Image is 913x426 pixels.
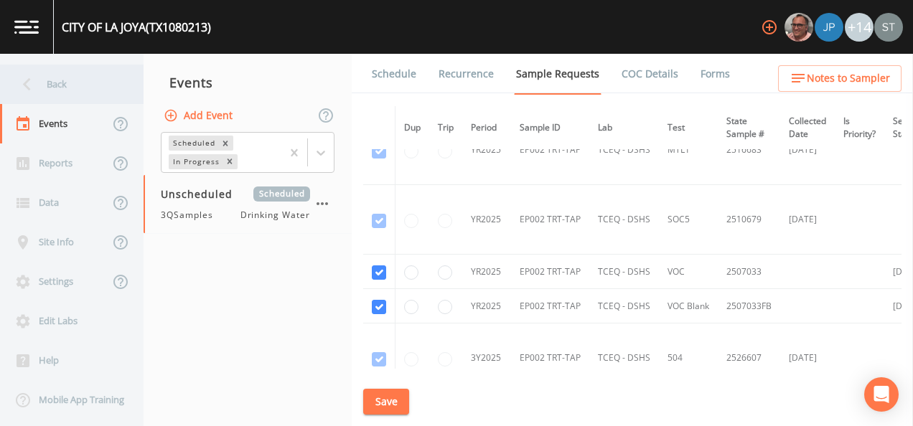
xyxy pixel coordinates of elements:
th: Dup [395,106,430,150]
th: Lab [589,106,659,150]
th: Period [462,106,511,150]
td: YR2025 [462,255,511,289]
td: MTL1 [659,115,718,185]
td: [DATE] [780,115,835,185]
span: 3QSamples [161,209,222,222]
td: EP002 TRT-TAP [511,255,589,289]
img: c0670e89e469b6405363224a5fca805c [874,13,903,42]
span: Drinking Water [240,209,310,222]
td: TCEQ - DSHS [589,289,659,323]
td: 2510679 [718,185,780,255]
th: Test [659,106,718,150]
th: Is Priority? [835,106,884,150]
img: logo [14,20,39,34]
td: VOC [659,255,718,289]
td: 2507033FB [718,289,780,323]
div: Events [144,65,352,100]
button: Notes to Sampler [778,65,902,92]
a: Forms [698,54,732,94]
td: SOC5 [659,185,718,255]
th: Trip [429,106,462,150]
td: [DATE] [780,185,835,255]
th: Collected Date [780,106,835,150]
td: TCEQ - DSHS [589,185,659,255]
td: TCEQ - DSHS [589,115,659,185]
a: Recurrence [436,54,496,94]
a: UnscheduledScheduled3QSamplesDrinking Water [144,175,352,234]
span: Notes to Sampler [807,70,890,87]
a: COC Details [619,54,680,94]
td: EP002 TRT-TAP [511,323,589,393]
div: Mike Franklin [784,13,814,42]
button: Save [363,389,409,415]
img: 41241ef155101aa6d92a04480b0d0000 [815,13,843,42]
span: Scheduled [253,186,310,202]
td: TCEQ - DSHS [589,323,659,393]
td: 2516683 [718,115,780,185]
td: TCEQ - DSHS [589,255,659,289]
th: Sample ID [511,106,589,150]
a: Schedule [370,54,418,94]
a: Sample Requests [514,54,601,95]
div: Remove Scheduled [217,136,233,151]
td: YR2025 [462,185,511,255]
td: 2507033 [718,255,780,289]
div: Remove In Progress [222,154,238,169]
div: In Progress [169,154,222,169]
div: Scheduled [169,136,217,151]
td: EP002 TRT-TAP [511,289,589,323]
td: YR2025 [462,289,511,323]
th: State Sample # [718,106,780,150]
td: VOC Blank [659,289,718,323]
div: CITY OF LA JOYA (TX1080213) [62,19,211,36]
td: EP002 TRT-TAP [511,185,589,255]
div: Open Intercom Messenger [864,377,899,412]
td: 504 [659,323,718,393]
td: 2526607 [718,323,780,393]
td: YR2025 [462,115,511,185]
img: e2d790fa78825a4bb76dcb6ab311d44c [785,13,813,42]
td: 3Y2025 [462,323,511,393]
span: Unscheduled [161,186,243,202]
td: EP002 TRT-TAP [511,115,589,185]
button: Add Event [161,103,238,129]
div: Joshua gere Paul [814,13,844,42]
td: [DATE] [780,323,835,393]
div: +14 [845,13,874,42]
